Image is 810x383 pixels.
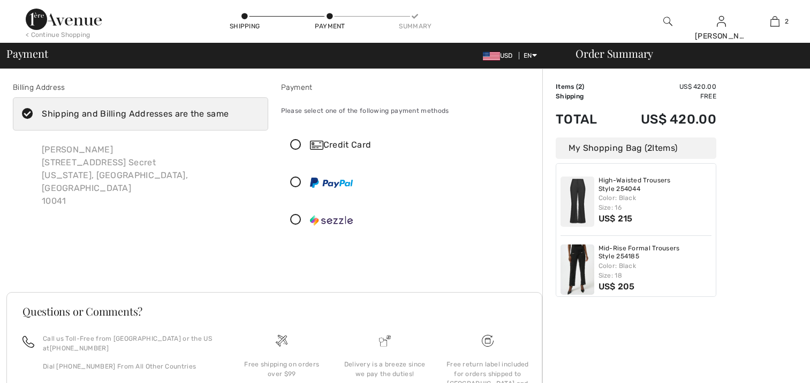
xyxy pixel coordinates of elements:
[22,306,526,317] h3: Questions or Comments?
[599,177,712,193] a: High-Waisted Trousers Style 254044
[26,30,90,40] div: < Continue Shopping
[310,139,528,151] div: Credit Card
[695,30,747,42] div: [PERSON_NAME]
[310,215,353,226] img: Sezzle
[599,261,712,280] div: Color: Black Size: 18
[647,143,652,153] span: 2
[556,82,612,91] td: Items ( )
[342,359,427,379] div: Delivery is a breeze since we pay the duties!
[13,82,268,93] div: Billing Address
[742,351,799,378] iframe: Opens a widget where you can chat to one of our agents
[561,177,594,227] img: High-Waisted Trousers Style 254044
[239,359,324,379] div: Free shipping on orders over $99
[599,193,712,212] div: Color: Black Size: 16
[483,52,517,59] span: USD
[612,101,716,137] td: US$ 420.00
[43,334,217,353] p: Call us Toll-Free from [GEOGRAPHIC_DATA] or the US at
[748,15,801,28] a: 2
[276,335,287,347] img: Free shipping on orders over $99
[33,135,268,216] div: [PERSON_NAME] [STREET_ADDRESS] Secret [US_STATE], [GEOGRAPHIC_DATA], [GEOGRAPHIC_DATA] 10041
[612,82,716,91] td: US$ 420.00
[50,344,109,352] a: [PHONE_NUMBER]
[379,335,391,347] img: Delivery is a breeze since we pay the duties!
[599,213,633,224] span: US$ 215
[717,15,726,28] img: My Info
[599,244,712,261] a: Mid-Rise Formal Trousers Style 254185
[314,21,346,31] div: Payment
[310,178,353,188] img: PayPal
[556,91,612,101] td: Shipping
[785,17,789,26] span: 2
[599,281,635,292] span: US$ 205
[42,108,229,120] div: Shipping and Billing Addresses are the same
[556,137,716,159] div: My Shopping Bag ( Items)
[556,101,612,137] td: Total
[310,141,323,150] img: Credit Card
[561,244,594,295] img: Mid-Rise Formal Trousers Style 254185
[281,97,536,124] div: Please select one of the following payment methods
[717,16,726,26] a: Sign In
[612,91,716,101] td: Free
[483,52,500,60] img: US Dollar
[524,52,537,59] span: EN
[482,335,494,347] img: Free shipping on orders over $99
[6,48,48,59] span: Payment
[399,21,431,31] div: Summary
[281,82,536,93] div: Payment
[663,15,672,28] img: search the website
[43,362,217,371] p: Dial [PHONE_NUMBER] From All Other Countries
[229,21,261,31] div: Shipping
[22,336,34,348] img: call
[26,9,102,30] img: 1ère Avenue
[563,48,804,59] div: Order Summary
[770,15,779,28] img: My Bag
[578,83,582,90] span: 2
